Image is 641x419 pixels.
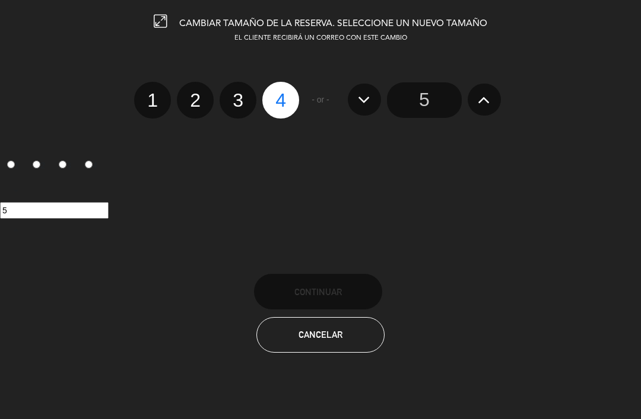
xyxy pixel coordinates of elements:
[26,156,52,176] label: 2
[7,161,15,168] input: 1
[234,35,407,41] span: EL CLIENTE RECIBIRÁ UN CORREO CON ESTE CAMBIO
[256,317,385,353] button: Cancelar
[33,161,40,168] input: 2
[262,82,299,119] label: 4
[254,274,382,309] button: Continuar
[299,330,342,340] span: Cancelar
[134,82,171,119] label: 1
[294,287,342,297] span: Continuar
[177,82,214,119] label: 2
[52,156,78,176] label: 3
[78,156,104,176] label: 4
[59,161,66,168] input: 3
[85,161,93,168] input: 4
[220,82,256,119] label: 3
[312,93,329,107] span: - or -
[179,19,487,28] span: CAMBIAR TAMAÑO DE LA RESERVA. SELECCIONE UN NUEVO TAMAÑO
